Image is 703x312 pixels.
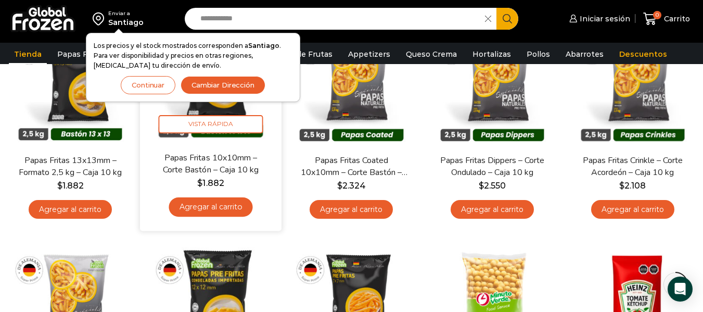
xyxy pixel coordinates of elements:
[181,76,265,94] button: Cambiar Dirección
[93,10,108,28] img: address-field-icon.svg
[159,116,263,134] span: Vista Rápida
[121,76,175,94] button: Continuar
[467,44,516,64] a: Hortalizas
[29,200,112,219] a: Agregar al carrito: “Papas Fritas 13x13mm - Formato 2,5 kg - Caja 10 kg”
[52,44,110,64] a: Papas Fritas
[641,7,693,31] a: 0 Carrito
[310,200,393,219] a: Agregar al carrito: “Papas Fritas Coated 10x10mm - Corte Bastón - Caja 10 kg”
[496,8,518,30] button: Search button
[479,181,506,191] bdi: 2.550
[9,44,47,64] a: Tienda
[577,14,630,24] span: Iniciar sesión
[614,44,672,64] a: Descuentos
[591,200,674,219] a: Agregar al carrito: “Papas Fritas Crinkle - Corte Acordeón - Caja 10 kg”
[108,10,144,17] div: Enviar a
[198,178,224,188] bdi: 1.882
[567,8,630,29] a: Iniciar sesión
[248,42,279,49] strong: Santiago
[154,152,267,177] a: Papas Fritas 10x10mm – Corte Bastón – Caja 10 kg
[479,181,484,191] span: $
[451,200,534,219] a: Agregar al carrito: “Papas Fritas Dippers - Corte Ondulado - Caja 10 kg”
[198,178,203,188] span: $
[295,155,407,179] a: Papas Fritas Coated 10x10mm – Corte Bastón – Caja 10 kg
[619,181,646,191] bdi: 2.108
[619,181,624,191] span: $
[343,44,395,64] a: Appetizers
[560,44,609,64] a: Abarrotes
[57,181,84,191] bdi: 1.882
[57,181,62,191] span: $
[169,198,253,217] a: Agregar al carrito: “Papas Fritas 10x10mm - Corte Bastón - Caja 10 kg”
[577,155,689,179] a: Papas Fritas Crinkle – Corte Acordeón – Caja 10 kg
[661,14,690,24] span: Carrito
[337,181,342,191] span: $
[668,277,693,302] div: Open Intercom Messenger
[653,11,661,19] span: 0
[267,44,338,64] a: Pulpa de Frutas
[401,44,462,64] a: Queso Crema
[14,155,126,179] a: Papas Fritas 13x13mm – Formato 2,5 kg – Caja 10 kg
[94,41,292,71] p: Los precios y el stock mostrados corresponden a . Para ver disponibilidad y precios en otras regi...
[436,155,548,179] a: Papas Fritas Dippers – Corte Ondulado – Caja 10 kg
[108,17,144,28] div: Santiago
[521,44,555,64] a: Pollos
[337,181,366,191] bdi: 2.324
